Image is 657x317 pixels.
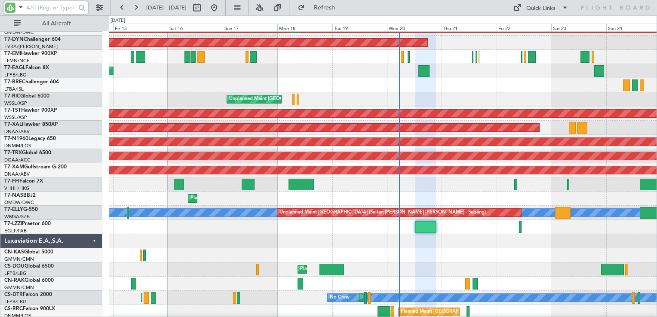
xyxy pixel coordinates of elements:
[551,24,606,31] div: Sat 23
[4,270,27,277] a: LFPB/LBG
[4,306,55,311] a: CS-RRCFalcon 900LX
[4,306,23,311] span: CS-RRC
[4,278,54,283] a: CN-RAKGlobal 6000
[4,94,20,99] span: T7-RIC
[22,21,91,27] span: All Aircraft
[4,165,24,170] span: T7-XAM
[4,37,24,42] span: T7-DYN
[4,193,23,198] span: T7-NAS
[229,93,336,106] div: Unplanned Maint [GEOGRAPHIC_DATA] (Seletar)
[4,292,23,297] span: CS-DTR
[330,291,350,304] div: No Crew
[168,24,222,31] div: Sat 16
[4,199,34,206] a: OMDW/DWC
[4,207,23,212] span: T7-ELLY
[113,24,168,31] div: Fri 15
[4,264,25,269] span: CS-DOU
[277,24,332,31] div: Mon 18
[26,1,76,14] input: A/C (Reg. or Type)
[4,284,34,291] a: GMMN/CMN
[279,206,486,219] div: Unplanned Maint [GEOGRAPHIC_DATA] (Sultan [PERSON_NAME] [PERSON_NAME] - Subang)
[4,165,67,170] a: T7-XAMGulfstream G-200
[4,51,21,56] span: T7-EMI
[4,292,52,297] a: CS-DTRFalcon 2000
[4,179,43,184] a: T7-FFIFalcon 7X
[4,250,53,255] a: CN-KASGlobal 5000
[4,171,30,177] a: DNAA/ABV
[4,79,22,85] span: T7-BRE
[4,136,28,141] span: T7-N1960
[4,256,34,262] a: GMMN/CMN
[4,228,27,234] a: EGLF/FAB
[4,100,27,107] a: WSSL/XSP
[300,263,436,276] div: Planned Maint [GEOGRAPHIC_DATA] ([GEOGRAPHIC_DATA])
[4,157,31,163] a: DGAA/ACC
[4,79,59,85] a: T7-BREChallenger 604
[4,299,27,305] a: LFPB/LBG
[387,24,442,31] div: Wed 20
[307,5,343,11] span: Refresh
[4,143,31,149] a: DNMM/LOS
[497,24,551,31] div: Fri 22
[4,114,27,121] a: WSSL/XSP
[4,185,30,192] a: VHHH/HKG
[4,221,22,226] span: T7-LZZI
[4,136,56,141] a: T7-N1960Legacy 650
[4,128,30,135] a: DNAA/ABV
[4,65,49,70] a: T7-EAGLFalcon 8X
[4,264,54,269] a: CS-DOUGlobal 6500
[362,291,405,304] div: Planned Maint Sofia
[4,58,30,64] a: LFMN/NCE
[4,108,57,113] a: T7-TSTHawker 900XP
[223,24,277,31] div: Sun 17
[4,94,49,99] a: T7-RICGlobal 6000
[4,37,61,42] a: T7-DYNChallenger 604
[4,150,22,155] span: T7-TRX
[4,51,57,56] a: T7-EMIHawker 900XP
[4,250,24,255] span: CN-KAS
[4,72,27,78] a: LFPB/LBG
[4,122,58,127] a: T7-XALHawker 850XP
[146,4,187,12] span: [DATE] - [DATE]
[4,221,51,226] a: T7-LZZIPraetor 600
[4,108,21,113] span: T7-TST
[4,213,30,220] a: WMSA/SZB
[294,1,345,15] button: Refresh
[4,29,34,36] a: OMDW/DWC
[4,207,38,212] a: T7-ELLYG-550
[442,24,496,31] div: Thu 21
[332,24,387,31] div: Tue 19
[9,17,93,30] button: All Aircraft
[4,122,22,127] span: T7-XAL
[4,43,58,50] a: EVRA/[PERSON_NAME]
[4,193,36,198] a: T7-NASBBJ2
[4,179,19,184] span: T7-FFI
[4,278,25,283] span: CN-RAK
[4,65,25,70] span: T7-EAGL
[4,150,51,155] a: T7-TRXGlobal 6500
[190,192,287,205] div: Planned Maint Abuja ([PERSON_NAME] Intl)
[111,17,125,24] div: [DATE]
[4,86,24,92] a: LTBA/ISL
